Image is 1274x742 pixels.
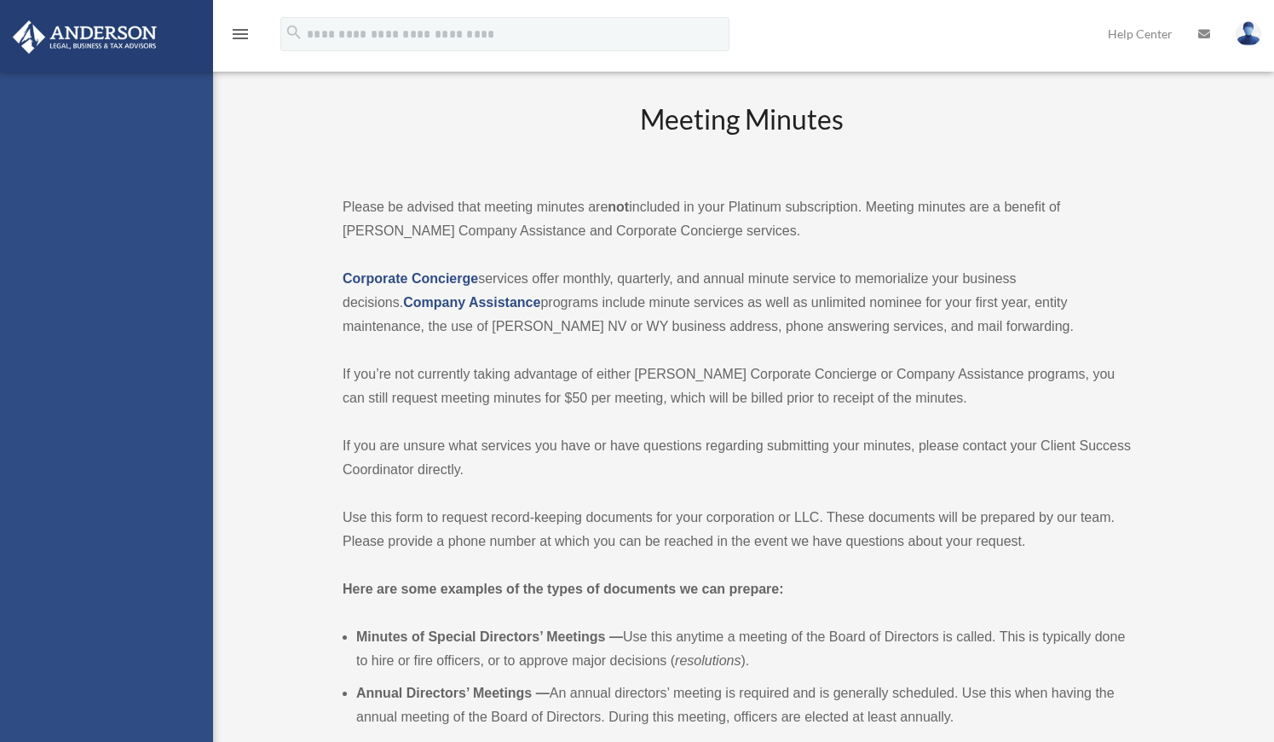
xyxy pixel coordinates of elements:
a: menu [230,30,251,44]
b: Annual Directors’ Meetings — [356,686,550,700]
img: Anderson Advisors Platinum Portal [8,20,162,54]
i: menu [230,24,251,44]
strong: not [608,200,629,214]
p: services offer monthly, quarterly, and annual minute service to memorialize your business decisio... [343,267,1140,339]
em: resolutions [675,653,741,668]
i: search [285,23,303,42]
li: An annual directors’ meeting is required and is generally scheduled. Use this when having the ann... [356,681,1140,729]
li: Use this anytime a meeting of the Board of Directors is called. This is typically done to hire or... [356,625,1140,673]
img: User Pic [1236,21,1261,46]
b: Minutes of Special Directors’ Meetings — [356,629,623,644]
p: If you’re not currently taking advantage of either [PERSON_NAME] Corporate Concierge or Company A... [343,362,1140,410]
p: If you are unsure what services you have or have questions regarding submitting your minutes, ple... [343,434,1140,482]
strong: Here are some examples of the types of documents we can prepare: [343,582,784,596]
p: Use this form to request record-keeping documents for your corporation or LLC. These documents wi... [343,506,1140,554]
a: Company Assistance [403,295,540,310]
a: Corporate Concierge [343,271,478,286]
p: Please be advised that meeting minutes are included in your Platinum subscription. Meeting minute... [343,195,1140,243]
h2: Meeting Minutes [343,101,1140,171]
